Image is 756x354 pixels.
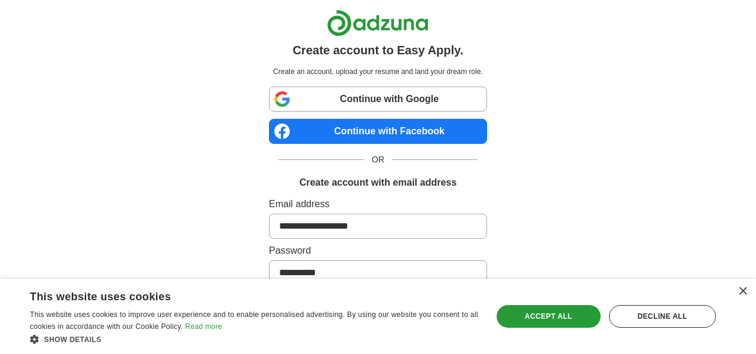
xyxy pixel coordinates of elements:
div: This website uses cookies [30,286,449,304]
label: Password [269,244,487,258]
a: Read more, opens a new window [185,322,222,331]
div: Close [738,287,747,296]
div: Accept all [497,305,601,328]
h1: Create account with email address [299,176,457,190]
label: Email address [269,197,487,211]
div: Show details [30,333,479,345]
p: Create an account, upload your resume and land your dream role. [271,66,485,77]
span: OR [365,153,391,166]
a: Continue with Facebook [269,119,487,144]
div: Decline all [609,305,716,328]
h1: Create account to Easy Apply. [293,41,464,59]
span: Show details [44,335,102,344]
img: Adzuna logo [327,10,428,36]
span: This website uses cookies to improve user experience and to enable personalised advertising. By u... [30,310,478,331]
a: Continue with Google [269,87,487,112]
